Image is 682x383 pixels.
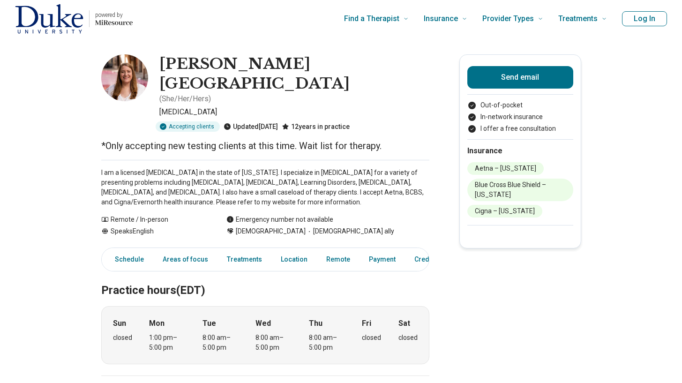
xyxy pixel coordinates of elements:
a: Treatments [221,250,268,269]
div: Updated [DATE] [224,121,278,132]
img: Melissa Jackson-Westbrook, Psychologist [101,54,148,101]
button: Log In [622,11,667,26]
strong: Tue [202,318,216,329]
div: closed [362,333,381,343]
div: When does the program meet? [101,306,429,364]
p: ( She/Her/Hers ) [159,93,211,105]
div: closed [113,333,132,343]
span: Provider Types [482,12,534,25]
div: Remote / In-person [101,215,208,225]
h1: [PERSON_NAME][GEOGRAPHIC_DATA] [159,54,429,93]
div: 1:00 pm – 5:00 pm [149,333,185,353]
strong: Fri [362,318,371,329]
li: Cigna – [US_STATE] [467,205,542,218]
a: Areas of focus [157,250,214,269]
p: *Only accepting new testing clients at this time. Wait list for therapy. [101,139,429,152]
ul: Payment options [467,100,573,134]
span: Insurance [424,12,458,25]
a: Payment [363,250,401,269]
strong: Wed [255,318,271,329]
div: Accepting clients [156,121,220,132]
strong: Sat [398,318,410,329]
span: Treatments [558,12,598,25]
a: Home page [15,4,133,34]
p: [MEDICAL_DATA] [159,106,429,118]
div: closed [398,333,418,343]
li: I offer a free consultation [467,124,573,134]
a: Remote [321,250,356,269]
strong: Thu [309,318,322,329]
strong: Sun [113,318,126,329]
a: Location [275,250,313,269]
li: Aetna – [US_STATE] [467,162,544,175]
div: 8:00 am – 5:00 pm [255,333,292,353]
h2: Practice hours (EDT) [101,260,429,299]
p: powered by [95,11,133,19]
div: Speaks English [101,226,208,236]
a: Credentials [409,250,456,269]
div: Emergency number not available [226,215,333,225]
a: Schedule [104,250,150,269]
div: 12 years in practice [282,121,350,132]
p: I am a licensed [MEDICAL_DATA] in the state of [US_STATE]. I specialize in [MEDICAL_DATA] for a v... [101,168,429,207]
span: [DEMOGRAPHIC_DATA] [236,226,306,236]
span: Find a Therapist [344,12,399,25]
strong: Mon [149,318,165,329]
h2: Insurance [467,145,573,157]
span: [DEMOGRAPHIC_DATA] ally [306,226,394,236]
div: 8:00 am – 5:00 pm [309,333,345,353]
li: Blue Cross Blue Shield – [US_STATE] [467,179,573,201]
li: Out-of-pocket [467,100,573,110]
div: 8:00 am – 5:00 pm [202,333,239,353]
li: In-network insurance [467,112,573,122]
button: Send email [467,66,573,89]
